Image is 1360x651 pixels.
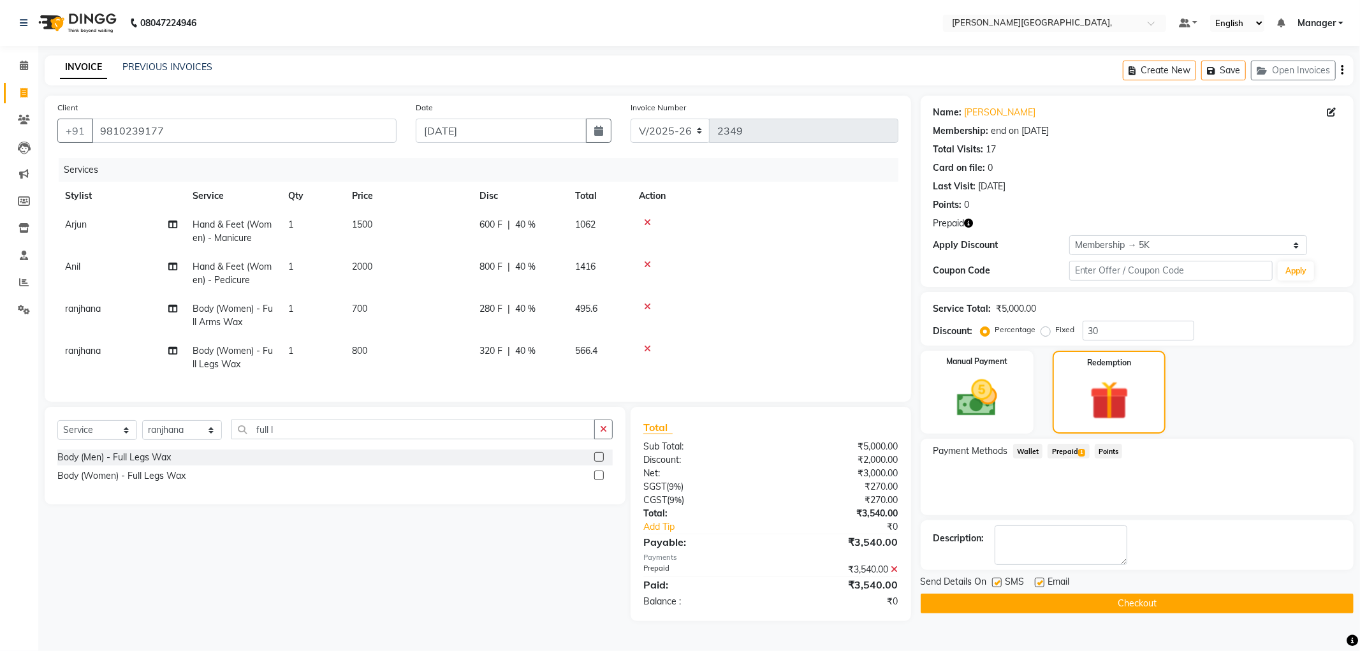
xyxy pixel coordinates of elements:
img: _cash.svg [944,375,1010,421]
th: Total [567,182,631,210]
span: 1062 [575,219,596,230]
span: Total [643,421,673,434]
div: Total: [634,507,771,520]
a: PREVIOUS INVOICES [122,61,212,73]
span: Wallet [1013,444,1043,458]
span: | [508,344,510,358]
div: ₹0 [771,595,908,608]
span: Arjun [65,219,87,230]
span: Body (Women) - Full Arms Wax [193,303,273,328]
label: Redemption [1087,357,1131,369]
img: _gift.svg [1078,376,1141,425]
div: ₹2,000.00 [771,453,908,467]
div: Payments [643,552,898,563]
div: [DATE] [979,180,1006,193]
div: Discount: [634,453,771,467]
b: 08047224946 [140,5,196,41]
div: Membership: [933,124,989,138]
label: Client [57,102,78,113]
input: Enter Offer / Coupon Code [1069,261,1273,281]
div: ₹5,000.00 [997,302,1037,316]
span: 9% [669,495,682,505]
span: 1 [288,261,293,272]
span: 566.4 [575,345,597,356]
div: 0 [965,198,970,212]
span: 320 F [479,344,502,358]
div: Payable: [634,534,771,550]
div: ₹0 [794,520,908,534]
div: 17 [986,143,997,156]
div: Coupon Code [933,264,1069,277]
span: 40 % [515,302,536,316]
a: Add Tip [634,520,794,534]
span: 40 % [515,344,536,358]
div: ₹3,540.00 [771,534,908,550]
a: [PERSON_NAME] [965,106,1036,119]
th: Service [185,182,281,210]
div: ₹3,540.00 [771,507,908,520]
button: Checkout [921,594,1354,613]
label: Fixed [1056,324,1075,335]
button: +91 [57,119,93,143]
span: 1416 [575,261,596,272]
span: Points [1095,444,1123,458]
span: 700 [352,303,367,314]
div: Points: [933,198,962,212]
div: Name: [933,106,962,119]
label: Date [416,102,433,113]
div: Last Visit: [933,180,976,193]
button: Create New [1123,61,1196,80]
div: Card on file: [933,161,986,175]
div: Paid: [634,577,771,592]
span: Manager [1298,17,1336,30]
div: Apply Discount [933,238,1069,252]
span: 1 [288,345,293,356]
label: Manual Payment [946,356,1007,367]
span: Hand & Feet (Women) - Pedicure [193,261,272,286]
div: ₹270.00 [771,480,908,494]
span: Anil [65,261,80,272]
div: ( ) [634,480,771,494]
th: Stylist [57,182,185,210]
span: | [508,218,510,231]
div: end on [DATE] [991,124,1049,138]
span: 40 % [515,218,536,231]
div: ( ) [634,494,771,507]
button: Apply [1278,261,1314,281]
span: 800 [352,345,367,356]
div: Body (Women) - Full Legs Wax [57,469,186,483]
div: ₹5,000.00 [771,440,908,453]
th: Qty [281,182,344,210]
span: Prepaid [1048,444,1089,458]
div: Description: [933,532,984,545]
span: 1 [1078,449,1085,457]
input: Search by Name/Mobile/Email/Code [92,119,397,143]
div: ₹3,540.00 [771,563,908,576]
span: | [508,260,510,274]
button: Open Invoices [1251,61,1336,80]
input: Search or Scan [231,420,595,439]
th: Action [631,182,898,210]
div: Balance : [634,595,771,608]
div: ₹3,000.00 [771,467,908,480]
div: Services [59,158,908,182]
div: ₹3,540.00 [771,577,908,592]
div: Body (Men) - Full Legs Wax [57,451,171,464]
span: 280 F [479,302,502,316]
div: ₹270.00 [771,494,908,507]
span: Body (Women) - Full Legs Wax [193,345,273,370]
span: ranjhana [65,345,101,356]
span: | [508,302,510,316]
img: logo [33,5,120,41]
div: 0 [988,161,993,175]
span: 800 F [479,260,502,274]
button: Save [1201,61,1246,80]
span: 1 [288,219,293,230]
th: Price [344,182,472,210]
div: Prepaid [634,563,771,576]
span: 495.6 [575,303,597,314]
label: Percentage [995,324,1036,335]
span: SGST [643,481,666,492]
span: Payment Methods [933,444,1008,458]
span: 600 F [479,218,502,231]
